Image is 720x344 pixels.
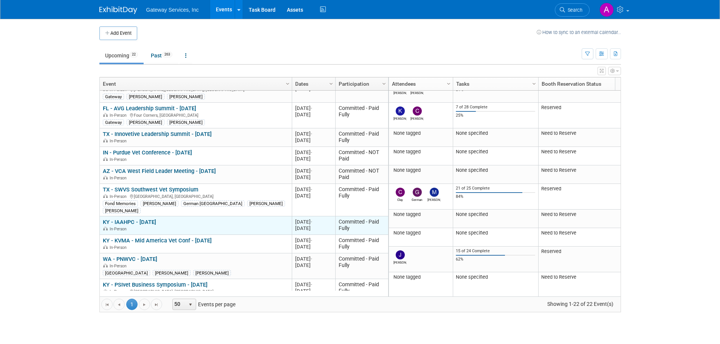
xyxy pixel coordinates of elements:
span: select [187,302,194,308]
button: Add Event [99,26,137,40]
a: Go to the previous page [113,299,125,310]
span: In-Person [110,227,129,231]
a: Search [555,3,590,17]
div: [DATE] [295,131,332,137]
div: [DATE] [295,225,332,231]
td: Need to Reserve [538,128,656,147]
img: Mellisa Baker [430,188,439,197]
div: [PERSON_NAME] [141,201,178,207]
img: Clay Cass [396,188,405,197]
img: In-Person Event [103,113,108,117]
div: [DATE] [295,168,332,174]
img: In-Person Event [103,245,108,249]
div: German [GEOGRAPHIC_DATA] [181,201,245,207]
span: Column Settings [446,81,452,87]
div: Clay Cass [393,197,407,202]
div: [DATE] [295,137,332,143]
a: Go to the last page [151,299,162,310]
a: Column Settings [283,77,292,89]
td: Need to Reserve [538,165,656,184]
td: Committed - Paid Fully [335,216,388,235]
div: [DATE] [295,156,332,162]
img: Catherine Nolfo [413,106,422,116]
div: 7 of 28 Complete [456,105,535,110]
div: [GEOGRAPHIC_DATA], [GEOGRAPHIC_DATA] [103,193,288,199]
span: In-Person [110,157,129,162]
div: Mellisa Baker [427,197,441,202]
img: In-Person Event [103,157,108,161]
div: None tagged [392,230,450,236]
td: Committed - NOT Paid [335,165,388,184]
span: 1 [126,299,138,310]
td: Reserved [538,247,656,272]
span: In-Person [110,176,129,180]
div: Fond Memories [103,201,138,207]
div: None specified [456,149,535,155]
img: In-Person Event [103,227,108,230]
div: [GEOGRAPHIC_DATA], [GEOGRAPHIC_DATA] [103,288,288,295]
a: Column Settings [530,77,538,89]
span: 263 [162,52,172,57]
div: Tyler Shugart [393,90,407,95]
div: None specified [456,130,535,136]
td: Reserved [538,103,656,128]
div: None tagged [392,211,450,218]
td: Need to Reserve [538,210,656,228]
a: Upcoming22 [99,48,144,63]
a: Column Settings [327,77,335,89]
div: [PERSON_NAME] [167,119,205,125]
div: [DATE] [295,256,332,262]
img: In-Person Event [103,264,108,267]
div: [DATE] [295,193,332,199]
div: [PERSON_NAME] [167,94,205,100]
div: Justine Burke [393,259,407,264]
span: Column Settings [285,81,291,87]
span: Column Settings [328,81,334,87]
span: - [311,238,312,243]
div: [PERSON_NAME] [193,270,231,276]
a: Tasks [456,77,533,90]
div: Frank Apisa [410,90,424,95]
div: 84% [456,194,535,199]
a: Column Settings [380,77,388,89]
div: Four Corners, [GEOGRAPHIC_DATA] [103,112,288,118]
a: TX - Innovetive Leadership Summit - [DATE] [103,131,212,137]
div: [PERSON_NAME] [153,270,190,276]
div: None tagged [392,274,450,280]
td: Committed - Paid Fully [335,103,388,128]
div: [PERSON_NAME] [103,208,141,214]
div: [DATE] [295,174,332,180]
a: TX - SWVS Southwest Vet Symposium [103,186,198,193]
img: German Delgadillo [413,188,422,197]
div: Keith Ducharme [393,116,407,120]
a: Booth Reservation Status [542,77,651,90]
span: - [311,187,312,192]
div: [DATE] [295,237,332,244]
span: Column Settings [531,81,537,87]
div: [DATE] [295,111,332,118]
td: Committed - Paid Fully [335,128,388,147]
span: - [311,105,312,111]
a: Past263 [145,48,178,63]
div: [PERSON_NAME] [127,119,164,125]
span: Go to the previous page [116,302,122,308]
div: [DATE] [295,219,332,225]
div: Gateway [103,119,124,125]
img: Alyson Evans [599,3,614,17]
span: - [311,219,312,225]
span: 22 [130,52,138,57]
div: None tagged [392,167,450,173]
div: German Delgadillo [410,197,424,202]
div: None specified [456,211,535,218]
span: - [311,131,312,137]
span: In-Person [110,289,129,294]
img: Justine Burke [396,250,405,259]
span: - [311,282,312,287]
a: Go to the next page [139,299,150,310]
td: Committed - Paid Fully [335,184,388,216]
div: [GEOGRAPHIC_DATA] [103,270,150,276]
a: KY - KVMA - Mid America Vet Conf - [DATE] [103,237,212,244]
span: Go to the last page [153,302,159,308]
div: None tagged [392,130,450,136]
div: [DATE] [295,281,332,288]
